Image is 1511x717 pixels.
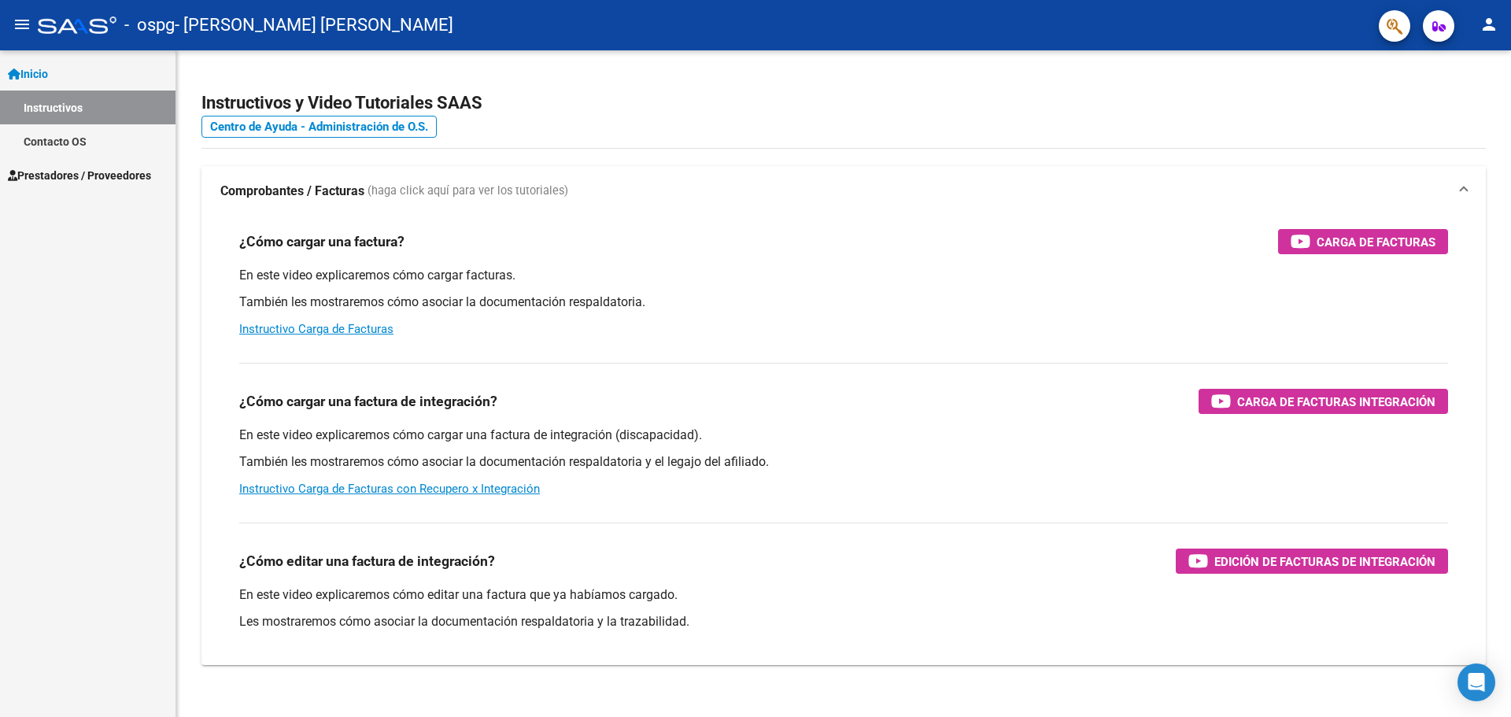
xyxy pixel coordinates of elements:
[175,8,453,43] span: - [PERSON_NAME] [PERSON_NAME]
[239,322,393,336] a: Instructivo Carga de Facturas
[1176,549,1448,574] button: Edición de Facturas de integración
[239,267,1448,284] p: En este video explicaremos cómo cargar facturas.
[201,88,1486,118] h2: Instructivos y Video Tutoriales SAAS
[8,65,48,83] span: Inicio
[1237,392,1435,412] span: Carga de Facturas Integración
[239,231,405,253] h3: ¿Cómo cargar una factura?
[201,166,1486,216] mat-expansion-panel-header: Comprobantes / Facturas (haga click aquí para ver los tutoriales)
[8,167,151,184] span: Prestadores / Proveedores
[239,550,495,572] h3: ¿Cómo editar una factura de integración?
[220,183,364,200] strong: Comprobantes / Facturas
[1457,663,1495,701] div: Open Intercom Messenger
[239,586,1448,604] p: En este video explicaremos cómo editar una factura que ya habíamos cargado.
[201,116,437,138] a: Centro de Ayuda - Administración de O.S.
[1317,232,1435,252] span: Carga de Facturas
[239,613,1448,630] p: Les mostraremos cómo asociar la documentación respaldatoria y la trazabilidad.
[1480,15,1498,34] mat-icon: person
[239,453,1448,471] p: También les mostraremos cómo asociar la documentación respaldatoria y el legajo del afiliado.
[13,15,31,34] mat-icon: menu
[1199,389,1448,414] button: Carga de Facturas Integración
[239,390,497,412] h3: ¿Cómo cargar una factura de integración?
[201,216,1486,665] div: Comprobantes / Facturas (haga click aquí para ver los tutoriales)
[239,427,1448,444] p: En este video explicaremos cómo cargar una factura de integración (discapacidad).
[368,183,568,200] span: (haga click aquí para ver los tutoriales)
[1214,552,1435,571] span: Edición de Facturas de integración
[1278,229,1448,254] button: Carga de Facturas
[124,8,175,43] span: - ospg
[239,482,540,496] a: Instructivo Carga de Facturas con Recupero x Integración
[239,294,1448,311] p: También les mostraremos cómo asociar la documentación respaldatoria.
